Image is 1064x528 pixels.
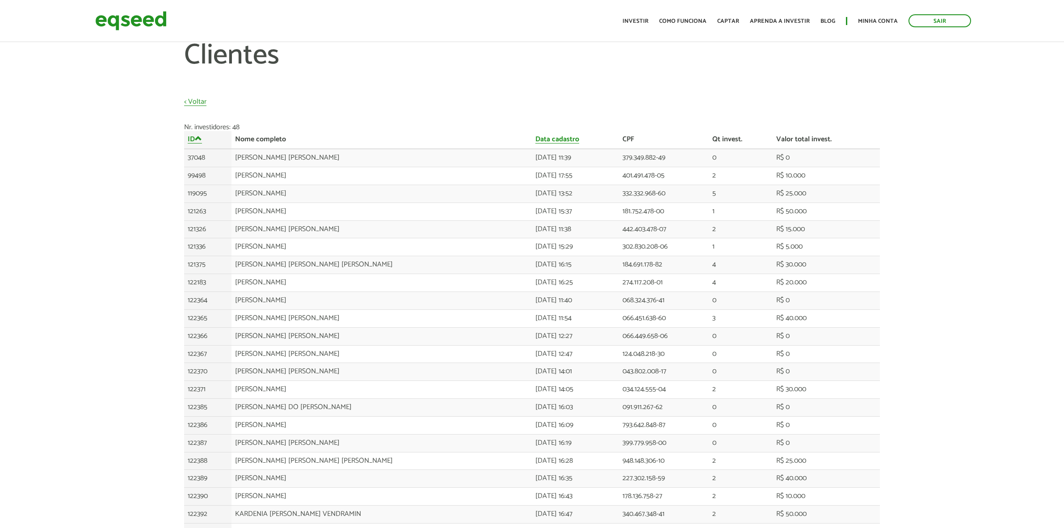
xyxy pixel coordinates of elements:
td: [PERSON_NAME] [PERSON_NAME] [231,149,531,167]
td: [DATE] 14:01 [532,363,619,381]
td: 122385 [184,399,231,417]
td: 0 [709,327,773,345]
td: 122392 [184,506,231,524]
td: [DATE] 11:39 [532,149,619,167]
td: 121336 [184,238,231,256]
td: 122390 [184,488,231,506]
td: 124.048.218-30 [619,345,709,363]
td: 99498 [184,167,231,185]
td: 2 [709,506,773,524]
td: 0 [709,291,773,309]
td: [PERSON_NAME] [231,470,531,488]
th: CPF [619,131,709,149]
td: 0 [709,149,773,167]
a: Aprenda a investir [750,18,810,24]
td: 401.491.478-05 [619,167,709,185]
td: 2 [709,488,773,506]
td: 122365 [184,309,231,327]
td: [PERSON_NAME] [231,488,531,506]
td: [PERSON_NAME] [231,203,531,220]
td: 122386 [184,416,231,434]
td: [DATE] 15:29 [532,238,619,256]
td: 122364 [184,291,231,309]
a: Minha conta [858,18,898,24]
td: [DATE] 12:27 [532,327,619,345]
td: R$ 0 [773,345,880,363]
td: 793.642.848-87 [619,416,709,434]
td: 066.451.638-60 [619,309,709,327]
td: 068.324.376-41 [619,291,709,309]
td: 034.124.555-04 [619,381,709,399]
td: 122183 [184,274,231,292]
td: R$ 10.000 [773,167,880,185]
td: [PERSON_NAME] [PERSON_NAME] [PERSON_NAME] [231,452,531,470]
td: 4 [709,274,773,292]
a: Blog [820,18,835,24]
td: R$ 40.000 [773,470,880,488]
td: [PERSON_NAME] [231,167,531,185]
th: Valor total invest. [773,131,880,149]
td: 122371 [184,381,231,399]
td: [PERSON_NAME] [PERSON_NAME] [231,434,531,452]
td: [PERSON_NAME] DO [PERSON_NAME] [231,399,531,417]
td: [DATE] 16:47 [532,506,619,524]
a: Investir [622,18,648,24]
td: 332.332.968-60 [619,185,709,203]
div: Nr. investidores: 48 [184,124,880,131]
td: 178.136.758-27 [619,488,709,506]
a: ID [188,135,202,144]
td: 043.802.008-17 [619,363,709,381]
td: 399.779.958-00 [619,434,709,452]
td: [DATE] 11:40 [532,291,619,309]
td: [DATE] 16:35 [532,470,619,488]
td: R$ 0 [773,291,880,309]
td: R$ 50.000 [773,203,880,220]
td: R$ 25.000 [773,452,880,470]
img: EqSeed [95,9,167,33]
td: [DATE] 11:38 [532,220,619,238]
td: 340.467.348-41 [619,506,709,524]
td: R$ 10.000 [773,488,880,506]
td: [PERSON_NAME] [231,274,531,292]
td: [PERSON_NAME] [231,416,531,434]
td: [PERSON_NAME] [PERSON_NAME] [PERSON_NAME] [231,256,531,274]
td: 122389 [184,470,231,488]
th: Qt invest. [709,131,773,149]
td: [DATE] 14:05 [532,381,619,399]
td: [DATE] 16:03 [532,399,619,417]
td: 091.911.267-62 [619,399,709,417]
td: R$ 0 [773,434,880,452]
td: 122387 [184,434,231,452]
td: 379.349.882-49 [619,149,709,167]
th: Nome completo [231,131,531,149]
td: 3 [709,309,773,327]
td: [PERSON_NAME] [231,291,531,309]
td: 122366 [184,327,231,345]
td: R$ 0 [773,416,880,434]
td: 0 [709,416,773,434]
td: 274.117.208-01 [619,274,709,292]
td: 4 [709,256,773,274]
a: Sair [908,14,971,27]
td: [DATE] 16:19 [532,434,619,452]
td: [PERSON_NAME] [PERSON_NAME] [231,363,531,381]
td: 2 [709,381,773,399]
td: [PERSON_NAME] [231,238,531,256]
td: R$ 5.000 [773,238,880,256]
a: Data cadastro [535,136,579,144]
td: 2 [709,167,773,185]
td: 122388 [184,452,231,470]
td: 181.752.478-00 [619,203,709,220]
td: R$ 0 [773,149,880,167]
td: R$ 0 [773,327,880,345]
td: [PERSON_NAME] [PERSON_NAME] [231,327,531,345]
td: 122367 [184,345,231,363]
td: [PERSON_NAME] [PERSON_NAME] [231,345,531,363]
td: KARDENIA [PERSON_NAME] VENDRAMIN [231,506,531,524]
a: < Voltar [184,98,206,106]
td: R$ 0 [773,363,880,381]
td: [PERSON_NAME] [PERSON_NAME] [231,220,531,238]
td: 0 [709,399,773,417]
td: 0 [709,434,773,452]
a: Captar [717,18,739,24]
